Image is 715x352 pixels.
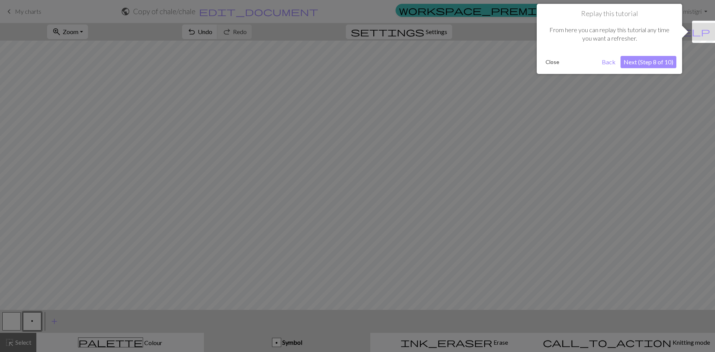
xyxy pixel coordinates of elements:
h1: Replay this tutorial [542,10,676,18]
button: Next (Step 8 of 10) [621,56,676,68]
button: Back [599,56,619,68]
div: Replay this tutorial [537,4,682,74]
div: From here you can replay this tutorial any time you want a refresher. [542,18,676,51]
button: Close [542,56,562,68]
